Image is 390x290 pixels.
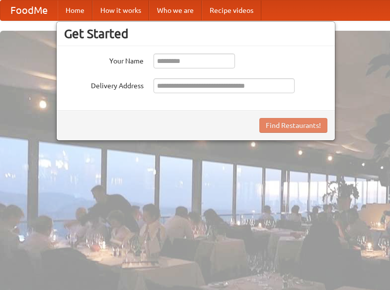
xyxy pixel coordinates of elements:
[202,0,261,20] a: Recipe videos
[149,0,202,20] a: Who we are
[58,0,92,20] a: Home
[259,118,327,133] button: Find Restaurants!
[64,78,144,91] label: Delivery Address
[64,54,144,66] label: Your Name
[0,0,58,20] a: FoodMe
[64,26,327,41] h3: Get Started
[92,0,149,20] a: How it works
